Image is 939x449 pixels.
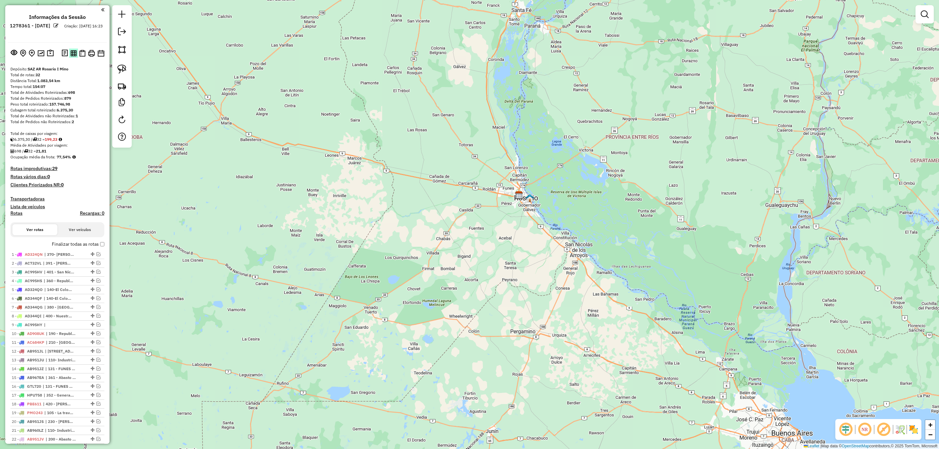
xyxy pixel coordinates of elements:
em: Visualizar rota [97,419,100,423]
span: AB951JU [27,357,44,362]
button: Visualizar Romaneio [78,49,87,58]
strong: 21,81 [36,149,46,153]
span: − [928,430,932,439]
em: Alterar sequência das rotas [91,323,95,326]
span: 110- Industrial - R93 RDV [45,427,75,433]
span: AD324QN [25,252,43,257]
em: Visualizar rota [97,331,100,335]
img: Selecionar atividades - laço [117,65,127,74]
h4: Transportadoras [10,196,104,202]
span: AB951JL [27,349,43,354]
h4: Informações da Sessão [29,14,86,20]
button: Ver rotas [12,224,57,235]
em: Visualizar rota [97,261,100,265]
em: Visualizar rota [97,287,100,291]
img: Exibir/Ocultar setores [908,424,919,435]
span: 13 - [12,357,44,362]
strong: SAZ AR Rosario I Mino [28,66,68,71]
span: | [44,322,74,328]
div: Distância Total: [10,78,104,84]
button: Visualizar relatório de Roteirização [69,49,78,57]
span: PBE611 [27,401,41,406]
i: Total de rotas [33,138,37,141]
span: 230 - Luis Agote - R26 RDV, 231 - Alberto Olmedo - R94 RDV, 232 - Parque Norte - R84 RDV [45,419,75,425]
em: Alterar sequência das rotas [91,419,95,423]
span: 15 - [12,375,44,380]
strong: 1.083,54 km [37,78,60,83]
em: Alterar sequência das rotas [91,296,95,300]
em: Visualizar rota [97,279,100,282]
em: Visualizar rota [97,411,100,414]
span: 210 - Centro de Rosário - R80 RDV, 211 - Arturo llia - AY5 AYG, 212 - Santa fé - R83 RDV, 213 - A... [46,340,76,345]
strong: 157.746,98 [49,102,70,107]
span: 6 - [12,296,42,301]
span: 11 - [12,340,44,345]
a: Criar rota [115,79,129,93]
a: Rotas [10,210,22,216]
span: 9 - [12,322,42,327]
em: Alterar sequência das rotas [91,340,95,344]
h4: Recargas: 0 [80,210,104,216]
em: Visualizar rota [97,270,100,274]
div: Total de caixas por viagem: [10,131,104,137]
div: Depósito: [10,66,104,72]
span: 16 - [12,384,41,389]
em: Visualizar rota [97,314,100,318]
span: 8 - [12,313,41,318]
div: Total de Pedidos Roteirizados: [10,95,104,101]
em: Alterar sequência das rotas [91,287,95,291]
span: Ocultar NR [857,422,872,437]
em: Média calculada utilizando a maior ocupação (%Peso ou %Cubagem) de cada rota da sessão. Rotas cro... [72,155,76,159]
img: Fluxo de ruas [895,424,905,435]
a: Exibir filtros [918,8,931,21]
span: 17 - [12,393,42,398]
span: 20 - [12,419,44,424]
em: Alterar sequência das rotas [91,252,95,256]
em: Visualizar rota [97,437,100,441]
em: Visualizar rota [97,393,100,397]
span: Exibir rótulo [876,422,891,437]
span: HPU758 [27,393,42,398]
em: Visualizar rota [97,358,100,362]
h4: Lista de veículos [10,204,104,210]
span: AD908UK [27,331,44,336]
a: Zoom out [925,430,935,440]
span: 21 - [12,428,43,433]
span: 360 - Republica de la sexta - 39Y AYG [44,278,74,284]
label: Finalizar todas as rotas [52,241,104,248]
a: Clique aqui para minimizar o painel [101,6,104,13]
em: Alterar sequência das rotas [91,358,95,362]
span: | [820,444,821,448]
span: Ocupação média da frota: [10,154,55,159]
span: 401 - San Nicolas - 14Y AYG [44,269,74,275]
em: Alterar sequência das rotas [91,411,95,414]
em: Visualizar rota [97,323,100,326]
strong: 32 [36,72,40,77]
span: 200 - Abasto - R95 RDV, 201 - Entre Rio - R92 RDV, 203 - Mendonza - R92 RDV [46,436,76,442]
em: Alterar sequência das rotas [91,270,95,274]
em: Alterar sequência das rotas [91,305,95,309]
div: Tempo total: [10,84,104,90]
div: Map data © contributors,© 2025 TomTom, Microsoft [802,443,939,449]
em: Alterar sequência das rotas [91,279,95,282]
em: Visualizar rota [97,402,100,406]
img: UDC - Rosario 1 [526,194,534,202]
button: Logs desbloquear sessão [60,48,69,58]
em: Visualizar rota [97,349,100,353]
span: 5 - [12,287,43,292]
span: 10 - [12,331,44,336]
a: OpenStreetMap [842,444,870,448]
strong: 879 [64,96,71,101]
i: Total de Atividades [10,149,14,153]
span: AB951JZ [27,366,44,371]
a: Criar modelo [115,96,128,110]
div: Média de Atividades por viagem: [10,142,104,148]
strong: 6.375,30 [57,108,73,112]
em: Alterar sequência das rotas [91,349,95,353]
a: Reroteirizar Sessão [115,113,128,128]
span: 110- Industrial - R93 RDV [46,357,76,363]
span: AD324QO [25,287,43,292]
strong: 154:07 [33,84,45,89]
em: Alterar sequência das rotas [91,375,95,379]
a: Nova sessão e pesquisa [115,8,128,22]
